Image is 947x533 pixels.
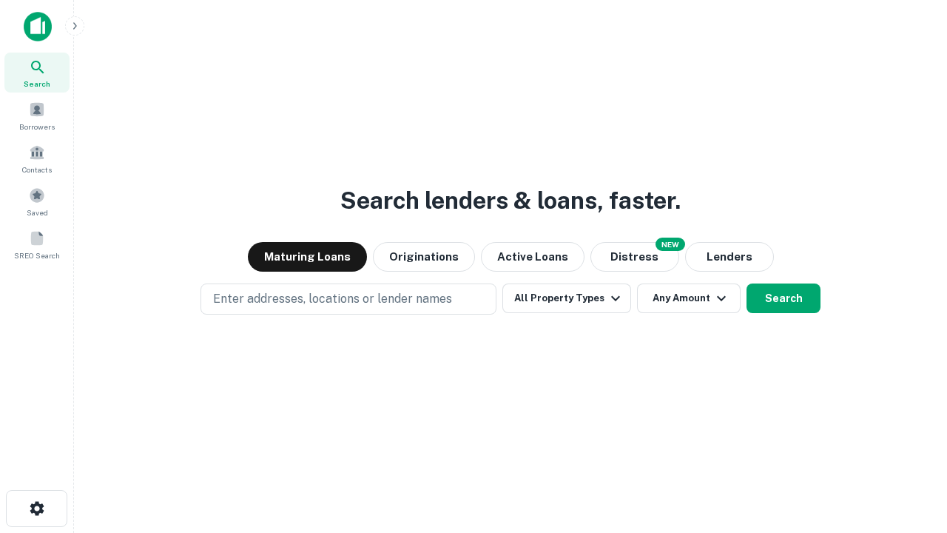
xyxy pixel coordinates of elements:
[747,284,820,313] button: Search
[656,238,685,251] div: NEW
[4,224,70,264] a: SREO Search
[4,53,70,93] a: Search
[4,138,70,178] a: Contacts
[4,181,70,221] a: Saved
[24,12,52,41] img: capitalize-icon.png
[873,415,947,486] iframe: Chat Widget
[14,249,60,261] span: SREO Search
[481,242,584,272] button: Active Loans
[685,242,774,272] button: Lenders
[590,242,679,272] button: Search distressed loans with lien and other non-mortgage details.
[373,242,475,272] button: Originations
[19,121,55,133] span: Borrowers
[4,95,70,135] a: Borrowers
[22,164,52,175] span: Contacts
[27,207,48,218] span: Saved
[340,183,681,218] h3: Search lenders & loans, faster.
[637,284,741,313] button: Any Amount
[502,284,631,313] button: All Property Types
[200,284,496,315] button: Enter addresses, locations or lender names
[248,242,367,272] button: Maturing Loans
[213,290,452,308] p: Enter addresses, locations or lender names
[24,78,50,90] span: Search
